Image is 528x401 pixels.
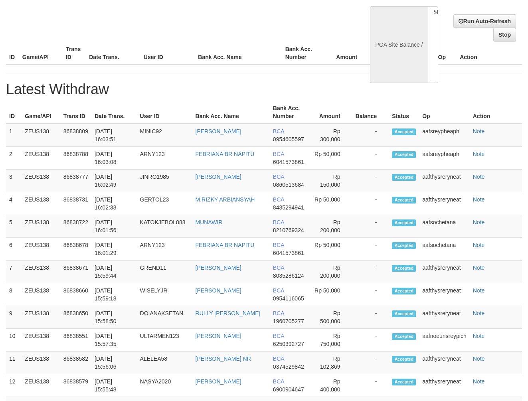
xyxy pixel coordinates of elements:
span: BCA [273,287,284,294]
td: Rp 300,000 [309,124,352,147]
td: 86838671 [60,261,91,283]
td: ALELEA58 [137,352,192,374]
th: Action [457,42,522,65]
td: 8 [6,283,22,306]
a: Note [473,310,485,316]
td: ZEUS138 [22,238,60,261]
td: [DATE] 15:59:44 [91,261,137,283]
td: ULTARMEN123 [137,329,192,352]
span: Accepted [392,333,416,340]
a: [PERSON_NAME] [196,265,241,271]
td: aafsreypheaph [419,124,470,147]
th: Action [470,101,522,124]
td: aafsochetana [419,215,470,238]
td: - [352,306,389,329]
td: ZEUS138 [22,261,60,283]
td: ZEUS138 [22,352,60,374]
td: Rp 750,000 [309,329,352,352]
span: 6041573861 [273,250,304,256]
td: 5 [6,215,22,238]
td: Rp 50,000 [309,283,352,306]
td: ZEUS138 [22,124,60,147]
span: BCA [273,333,284,339]
td: aafthysreryneat [419,352,470,374]
td: aafthysreryneat [419,283,470,306]
td: [DATE] 16:01:56 [91,215,137,238]
th: Bank Acc. Name [195,42,282,65]
td: 86838731 [60,192,91,215]
a: Note [473,265,485,271]
a: [PERSON_NAME] [196,287,241,294]
td: Rp 150,000 [309,170,352,192]
th: Op [419,101,470,124]
th: Bank Acc. Name [192,101,270,124]
span: BCA [273,265,284,271]
span: 6900904647 [273,386,304,393]
td: Rp 500,000 [309,306,352,329]
span: BCA [273,219,284,225]
td: aafthysreryneat [419,192,470,215]
td: [DATE] 15:58:50 [91,306,137,329]
span: 0954116065 [273,295,304,302]
td: Rp 400,000 [309,374,352,397]
td: [DATE] 15:55:48 [91,374,137,397]
a: [PERSON_NAME] [196,174,241,180]
a: [PERSON_NAME] [196,333,241,339]
span: Accepted [392,128,416,135]
th: ID [6,42,19,65]
td: Rp 200,000 [309,215,352,238]
span: 1960705277 [273,318,304,324]
th: Balance [369,42,409,65]
td: [DATE] 16:03:08 [91,147,137,170]
a: Note [473,196,485,203]
td: DOIANAKSETAN [137,306,192,329]
th: Game/API [22,101,60,124]
td: 6 [6,238,22,261]
td: 86838579 [60,374,91,397]
span: BCA [273,174,284,180]
a: Note [473,151,485,157]
a: Note [473,128,485,134]
span: 0374529842 [273,363,304,370]
td: - [352,215,389,238]
span: Accepted [392,265,416,272]
th: Date Trans. [86,42,140,65]
span: 0954605597 [273,136,304,142]
td: [DATE] 16:03:51 [91,124,137,147]
td: - [352,170,389,192]
span: BCA [273,151,284,157]
span: Accepted [392,174,416,181]
a: Note [473,219,485,225]
td: ZEUS138 [22,147,60,170]
th: User ID [137,101,192,124]
td: MINIC92 [137,124,192,147]
a: [PERSON_NAME] [196,128,241,134]
span: Accepted [392,219,416,226]
a: [PERSON_NAME] [196,378,241,385]
td: ZEUS138 [22,306,60,329]
td: - [352,283,389,306]
th: Bank Acc. Number [270,101,309,124]
span: 6250392727 [273,341,304,347]
th: Trans ID [60,101,91,124]
td: Rp 50,000 [309,147,352,170]
td: 9 [6,306,22,329]
th: User ID [140,42,195,65]
a: FEBRIANA BR NAPITU [196,151,255,157]
th: Amount [326,42,369,65]
a: Run Auto-Refresh [453,14,516,28]
td: aafthysreryneat [419,374,470,397]
th: Amount [309,101,352,124]
span: BCA [273,356,284,362]
td: 11 [6,352,22,374]
td: 2 [6,147,22,170]
td: 4 [6,192,22,215]
td: [DATE] 16:02:33 [91,192,137,215]
td: 86838777 [60,170,91,192]
a: M.RIZKY ARBIANSYAH [196,196,255,203]
a: Note [473,378,485,385]
td: 86838660 [60,283,91,306]
td: Rp 200,000 [309,261,352,283]
td: Rp 50,000 [309,238,352,261]
th: Status [389,101,419,124]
